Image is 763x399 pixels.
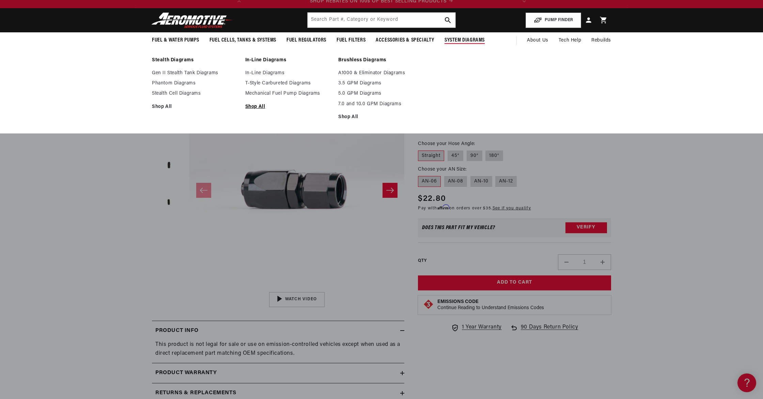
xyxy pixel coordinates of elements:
[338,114,425,120] a: Shop All
[437,299,544,311] button: Emissions CodeContinue Reading to Understand Emissions Codes
[493,206,531,210] a: See if you qualify - Learn more about Affirm Financing (opens in modal)
[338,91,425,97] a: 5.0 GPM Diagrams
[485,150,503,161] label: 180°
[7,58,129,68] a: Getting Started
[448,150,463,161] label: 45°
[245,80,332,86] a: T-Style Carbureted Diagrams
[7,182,129,194] button: Contact Us
[245,271,348,329] img: Aeromotive | Quality Fittings
[281,32,331,48] summary: Fuel Regulators
[444,176,467,187] label: AN-08
[152,91,238,97] a: Stealth Cell Diagrams
[418,275,611,291] button: Add to Cart
[418,205,531,211] p: Pay with on orders over $35.
[152,57,238,63] a: Stealth Diagrams
[94,196,131,203] a: POWERED BY ENCHANT
[338,57,425,63] a: Brushless Diagrams
[338,70,425,76] a: A1000 & Eliminator Diagrams
[155,389,236,398] h2: Returns & replacements
[586,32,616,49] summary: Rebuilds
[338,80,425,86] a: 3.5 GPM Diagrams
[150,12,235,28] img: Aeromotive
[418,176,441,187] label: AN-06
[451,323,502,332] a: 1 Year Warranty
[440,13,455,28] button: search button
[155,369,217,378] h2: Product warranty
[209,37,276,44] span: Fuel Cells, Tanks & Systems
[337,37,365,44] span: Fuel Filters
[245,57,332,63] a: In-Line Diagrams
[152,363,404,383] summary: Product warranty
[371,32,439,48] summary: Accessories & Specialty
[418,258,426,264] label: QTY
[7,139,129,150] a: Brushless Fuel Pumps
[554,32,586,49] summary: Tech Help
[437,205,449,210] span: Affirm
[439,32,490,48] summary: System Diagrams
[7,86,129,97] a: EFI Regulators
[152,74,404,307] media-gallery: Gallery Viewer
[462,323,502,332] span: 1 Year Warranty
[423,299,434,310] img: Emissions code
[152,104,238,110] a: Shop All
[7,128,129,139] a: 340 Stealth Fuel Pumps
[437,299,479,304] strong: Emissions Code
[286,37,326,44] span: Fuel Regulators
[204,32,281,48] summary: Fuel Cells, Tanks & Systems
[526,13,581,28] button: PUMP FINDER
[591,37,611,44] span: Rebuilds
[245,91,332,97] a: Mechanical Fuel Pump Diagrams
[418,150,444,161] label: Straight
[155,326,198,335] h2: Product Info
[7,118,129,128] a: EFI Fuel Pumps
[422,225,495,230] div: Does This part fit My vehicle?
[445,37,485,44] span: System Diagrams
[196,183,211,198] button: Slide left
[565,222,607,233] button: Verify
[245,70,332,76] a: In-Line Diagrams
[152,340,404,358] div: This product is not legal for sale or use on emission-controlled vehicles except when used as a d...
[245,104,332,110] a: Shop All
[308,13,455,28] input: Search by Part Number, Category or Keyword
[147,32,204,48] summary: Fuel & Water Pumps
[376,37,434,44] span: Accessories & Specialty
[418,193,446,205] span: $22.80
[467,150,482,161] label: 90°
[522,32,554,49] a: About Us
[418,140,476,147] legend: Choose your Hose Angle:
[7,47,129,54] div: General
[527,38,548,43] span: About Us
[7,97,129,107] a: Carbureted Fuel Pumps
[152,321,404,341] summary: Product Info
[383,183,398,198] button: Slide right
[152,37,199,44] span: Fuel & Water Pumps
[152,80,238,86] a: Phantom Diagrams
[152,186,186,220] button: Load image 4 in gallery view
[495,176,517,187] label: AN-12
[152,70,238,76] a: Gen II Stealth Tank Diagrams
[338,101,425,107] a: 7.0 and 10.0 GPM Diagrams
[418,166,467,173] legend: Choose your AN Size:
[331,32,371,48] summary: Fuel Filters
[152,148,186,182] button: Load image 3 in gallery view
[437,305,544,311] p: Continue Reading to Understand Emissions Codes
[559,37,581,44] span: Tech Help
[7,75,129,82] div: Frequently Asked Questions
[510,323,578,339] a: 90 Days Return Policy
[470,176,492,187] label: AN-10
[7,107,129,118] a: Carbureted Regulators
[521,323,578,339] span: 90 Days Return Policy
